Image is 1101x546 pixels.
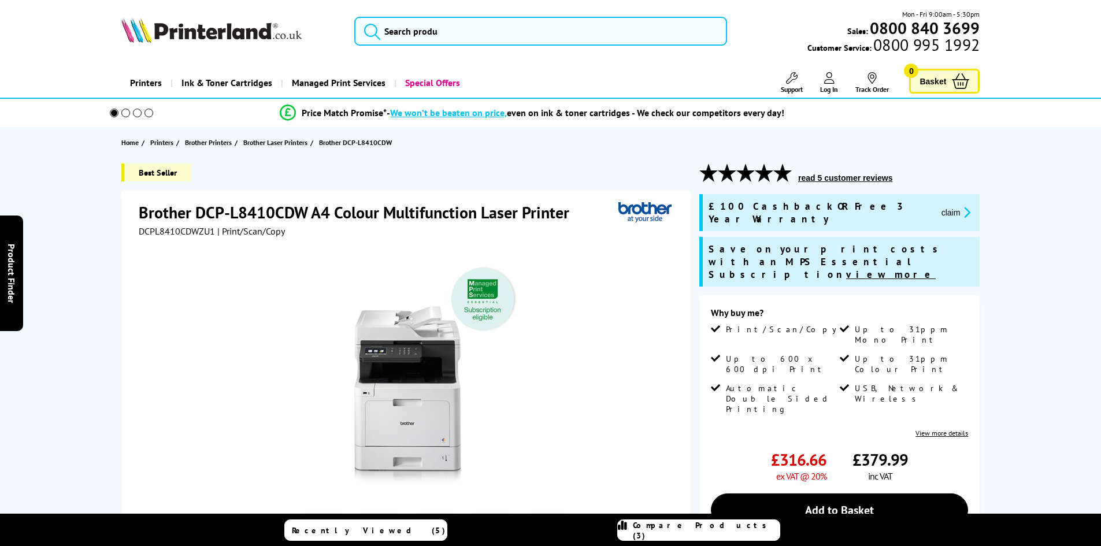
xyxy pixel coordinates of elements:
[868,23,980,34] a: 0800 840 3699
[855,324,966,345] span: Up to 31ppm Mono Print
[181,68,272,98] span: Ink & Toner Cartridges
[243,136,310,148] a: Brother Laser Printers
[354,17,727,46] input: Search produ
[781,85,803,94] span: Support
[855,72,889,94] a: Track Order
[781,72,803,94] a: Support
[868,470,892,482] span: inc VAT
[846,268,936,281] u: view more
[915,429,968,437] a: View more details
[726,383,837,414] span: Automatic Double Sided Printing
[820,85,838,94] span: Log In
[709,243,943,281] span: Save on your print costs with an MPS Essential Subscription
[281,68,394,98] a: Managed Print Services
[139,225,215,237] span: DCPL8410CDWZU1
[852,449,908,470] span: £379.99
[121,68,170,98] a: Printers
[94,103,971,123] li: modal_Promise
[711,493,968,527] a: Add to Basket
[121,136,142,148] a: Home
[121,164,191,181] span: Best Seller
[121,17,340,45] a: Printerland Logo
[170,68,281,98] a: Ink & Toner Cartridges
[938,206,974,219] button: promo-description
[711,307,968,324] div: Why buy me?
[726,354,837,374] span: Up to 600 x 600 dpi Print
[633,520,780,541] span: Compare Products (3)
[807,39,980,53] span: Customer Service:
[150,136,176,148] a: Printers
[302,107,387,118] span: Price Match Promise*
[776,470,826,482] span: ex VAT @ 20%
[243,136,307,148] span: Brother Laser Printers
[292,525,446,536] span: Recently Viewed (5)
[387,107,784,118] div: - even on ink & toner cartridges - We check our competitors every day!
[6,243,17,303] span: Product Finder
[617,519,780,541] a: Compare Products (3)
[909,69,980,94] a: Basket 0
[121,17,302,43] img: Printerland Logo
[902,9,980,20] span: Mon - Fri 9:00am - 5:30pm
[185,136,235,148] a: Brother Printers
[709,200,932,225] span: £100 Cashback OR Free 3 Year Warranty
[726,324,845,335] span: Print/Scan/Copy
[872,39,980,50] span: 0800 995 1992
[847,25,868,36] span: Sales:
[217,225,285,237] span: | Print/Scan/Copy
[121,136,139,148] span: Home
[870,17,980,39] b: 0800 840 3699
[855,383,966,404] span: USB, Network & Wireless
[920,73,946,89] span: Basket
[139,202,581,223] h1: Brother DCP-L8410CDW A4 Colour Multifunction Laser Printer
[820,72,838,94] a: Log In
[284,519,447,541] a: Recently Viewed (5)
[618,202,672,223] img: Brother
[319,138,392,147] span: Brother DCP-L8410CDW
[795,173,896,183] button: read 5 customer reviews
[855,354,966,374] span: Up to 31ppm Colour Print
[294,260,521,486] img: Brother DCP-L8410CDW
[185,136,232,148] span: Brother Printers
[150,136,173,148] span: Printers
[771,449,826,470] span: £316.66
[394,68,469,98] a: Special Offers
[904,64,918,78] span: 0
[390,107,507,118] span: We won’t be beaten on price,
